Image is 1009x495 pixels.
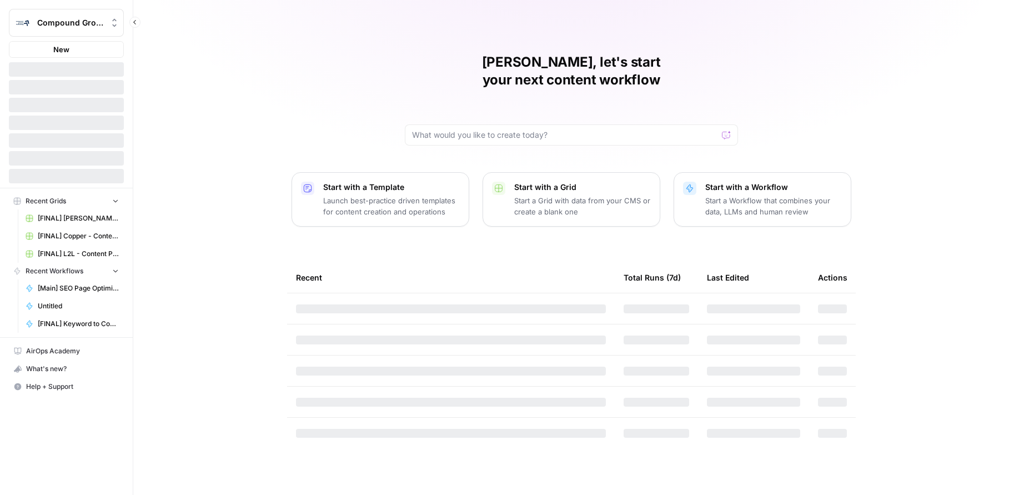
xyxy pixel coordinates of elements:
div: Recent [296,262,606,293]
button: Workspace: Compound Growth [9,9,124,37]
input: What would you like to create today? [412,129,717,141]
p: Start with a Workflow [705,182,842,193]
a: [FINAL] L2L - Content Production with Custom Workflows [21,245,124,263]
p: Launch best-practice driven templates for content creation and operations [323,195,460,217]
button: What's new? [9,360,124,378]
span: Compound Growth [37,17,104,28]
p: Start with a Template [323,182,460,193]
button: Start with a GridStart a Grid with data from your CMS or create a blank one [483,172,660,227]
h1: [PERSON_NAME], let's start your next content workflow [405,53,738,89]
a: [FINAL] Keyword to Content Brief - EDITED FOR COPPER [21,315,124,333]
p: Start a Workflow that combines your data, LLMs and human review [705,195,842,217]
button: Start with a TemplateLaunch best-practice driven templates for content creation and operations [292,172,469,227]
span: [Main] SEO Page Optimization [38,283,119,293]
a: Untitled [21,297,124,315]
span: AirOps Academy [26,346,119,356]
div: Total Runs (7d) [624,262,681,293]
div: What's new? [9,361,123,377]
a: [FINAL] [PERSON_NAME] - SEO Page Optimization Deliverables [21,209,124,227]
button: Start with a WorkflowStart a Workflow that combines your data, LLMs and human review [674,172,851,227]
button: New [9,41,124,58]
div: Last Edited [707,262,749,293]
p: Start with a Grid [514,182,651,193]
span: New [53,44,69,55]
p: Start a Grid with data from your CMS or create a blank one [514,195,651,217]
button: Recent Grids [9,193,124,209]
span: Help + Support [26,382,119,392]
div: Actions [818,262,847,293]
span: Recent Grids [26,196,66,206]
span: [FINAL] Copper - Content Production with Custom Workflows [38,231,119,241]
button: Recent Workflows [9,263,124,279]
img: Compound Growth Logo [13,13,33,33]
a: [FINAL] Copper - Content Production with Custom Workflows [21,227,124,245]
span: Untitled [38,301,119,311]
a: [Main] SEO Page Optimization [21,279,124,297]
span: [FINAL] [PERSON_NAME] - SEO Page Optimization Deliverables [38,213,119,223]
span: [FINAL] L2L - Content Production with Custom Workflows [38,249,119,259]
span: Recent Workflows [26,266,83,276]
button: Help + Support [9,378,124,396]
span: [FINAL] Keyword to Content Brief - EDITED FOR COPPER [38,319,119,329]
a: AirOps Academy [9,342,124,360]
